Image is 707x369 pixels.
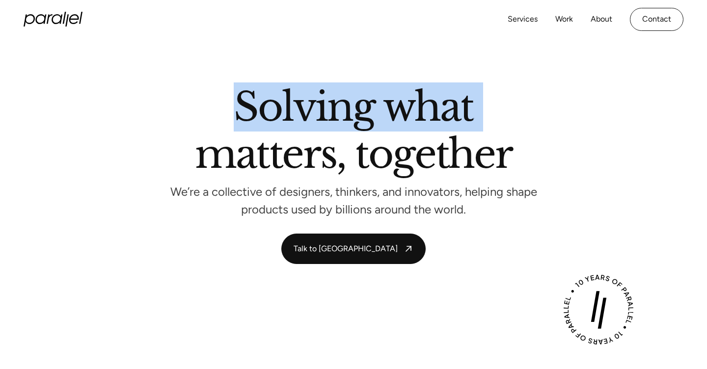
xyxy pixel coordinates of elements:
a: home [24,12,82,26]
a: Contact [630,8,683,31]
a: Work [555,12,573,26]
p: We’re a collective of designers, thinkers, and innovators, helping shape products used by billion... [169,188,538,214]
a: About [591,12,612,26]
a: Services [508,12,538,26]
h2: Solving what matters, together [195,88,512,178]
